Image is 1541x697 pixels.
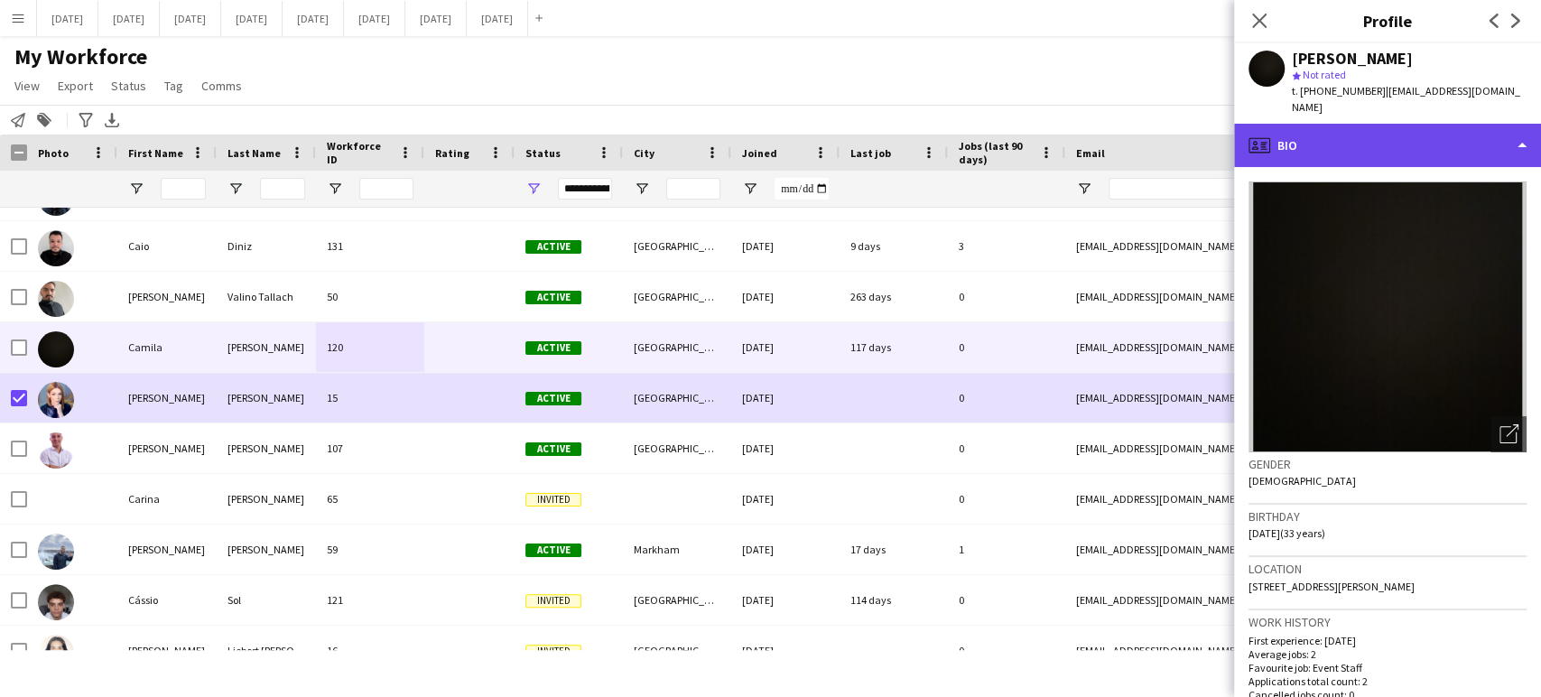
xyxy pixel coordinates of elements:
[227,146,281,160] span: Last Name
[1076,146,1105,160] span: Email
[38,331,74,367] img: Camila Medeiros
[38,635,74,671] img: Cecilia Liebort Nina
[405,1,467,36] button: [DATE]
[525,240,581,254] span: Active
[217,221,316,271] div: Diniz
[217,575,316,625] div: Sol
[38,534,74,570] img: Carlos Dominguez
[1490,416,1527,452] div: Open photos pop-in
[840,575,948,625] div: 114 days
[1065,272,1426,321] div: [EMAIL_ADDRESS][DOMAIN_NAME]
[948,322,1065,372] div: 0
[623,221,731,271] div: [GEOGRAPHIC_DATA]
[1249,634,1527,647] p: First experience: [DATE]
[948,474,1065,524] div: 0
[37,1,98,36] button: [DATE]
[51,74,100,98] a: Export
[1249,661,1527,674] p: Favourite job: Event Staff
[14,43,147,70] span: My Workforce
[1292,51,1413,67] div: [PERSON_NAME]
[161,178,206,200] input: First Name Filter Input
[201,78,242,94] span: Comms
[217,423,316,473] div: [PERSON_NAME]
[316,575,424,625] div: 121
[117,423,217,473] div: [PERSON_NAME]
[840,272,948,321] div: 263 days
[316,525,424,574] div: 59
[1249,561,1527,577] h3: Location
[38,432,74,469] img: Camilo Ventura Felizzola
[217,272,316,321] div: Valino Tallach
[731,474,840,524] div: [DATE]
[1065,322,1426,372] div: [EMAIL_ADDRESS][DOMAIN_NAME]
[742,146,777,160] span: Joined
[1249,181,1527,452] img: Crew avatar or photo
[1249,647,1527,661] p: Average jobs: 2
[1292,84,1386,98] span: t. [PHONE_NUMBER]
[467,1,528,36] button: [DATE]
[840,221,948,271] div: 9 days
[1249,674,1527,688] p: Applications total count: 2
[525,392,581,405] span: Active
[1249,508,1527,525] h3: Birthday
[101,109,123,131] app-action-btn: Export XLSX
[666,178,720,200] input: City Filter Input
[731,525,840,574] div: [DATE]
[1234,9,1541,33] h3: Profile
[327,181,343,197] button: Open Filter Menu
[1065,626,1426,675] div: [EMAIL_ADDRESS][DOMAIN_NAME]
[1065,423,1426,473] div: [EMAIL_ADDRESS][DOMAIN_NAME]
[227,181,244,197] button: Open Filter Menu
[327,139,392,166] span: Workforce ID
[623,423,731,473] div: [GEOGRAPHIC_DATA]
[164,78,183,94] span: Tag
[731,373,840,423] div: [DATE]
[117,272,217,321] div: [PERSON_NAME]
[104,74,153,98] a: Status
[525,181,542,197] button: Open Filter Menu
[194,74,249,98] a: Comms
[1249,614,1527,630] h3: Work history
[731,575,840,625] div: [DATE]
[217,525,316,574] div: [PERSON_NAME]
[948,221,1065,271] div: 3
[217,474,316,524] div: [PERSON_NAME]
[525,493,581,506] span: Invited
[525,544,581,557] span: Active
[128,181,144,197] button: Open Filter Menu
[525,341,581,355] span: Active
[1065,525,1426,574] div: [EMAIL_ADDRESS][DOMAIN_NAME]
[217,322,316,372] div: [PERSON_NAME]
[623,272,731,321] div: [GEOGRAPHIC_DATA]
[316,474,424,524] div: 65
[38,146,69,160] span: Photo
[1065,474,1426,524] div: [EMAIL_ADDRESS][DOMAIN_NAME]
[525,291,581,304] span: Active
[217,373,316,423] div: [PERSON_NAME]
[38,382,74,418] img: Camilla Vieira
[840,322,948,372] div: 117 days
[221,1,283,36] button: [DATE]
[7,109,29,131] app-action-btn: Notify workforce
[623,575,731,625] div: [GEOGRAPHIC_DATA]
[623,373,731,423] div: [GEOGRAPHIC_DATA]
[731,322,840,372] div: [DATE]
[840,525,948,574] div: 17 days
[634,181,650,197] button: Open Filter Menu
[948,525,1065,574] div: 1
[58,78,93,94] span: Export
[117,474,217,524] div: Carina
[731,423,840,473] div: [DATE]
[1249,474,1356,488] span: [DEMOGRAPHIC_DATA]
[75,109,97,131] app-action-btn: Advanced filters
[850,146,891,160] span: Last job
[1249,456,1527,472] h3: Gender
[7,74,47,98] a: View
[623,525,731,574] div: Markham
[948,423,1065,473] div: 0
[14,78,40,94] span: View
[525,594,581,608] span: Invited
[359,178,413,200] input: Workforce ID Filter Input
[1292,84,1520,114] span: | [EMAIL_ADDRESS][DOMAIN_NAME]
[1065,373,1426,423] div: [EMAIL_ADDRESS][DOMAIN_NAME]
